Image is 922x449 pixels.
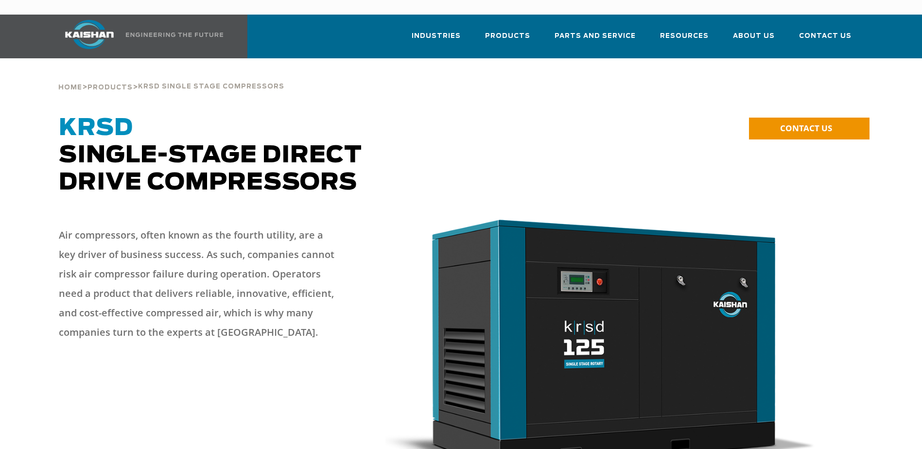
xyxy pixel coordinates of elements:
[733,31,775,42] span: About Us
[555,23,636,56] a: Parts and Service
[799,23,852,56] a: Contact Us
[799,31,852,42] span: Contact Us
[555,31,636,42] span: Parts and Service
[733,23,775,56] a: About Us
[58,85,82,91] span: Home
[53,15,225,58] a: Kaishan USA
[58,83,82,91] a: Home
[485,23,530,56] a: Products
[59,225,341,342] p: Air compressors, often known as the fourth utility, are a key driver of business success. As such...
[87,83,133,91] a: Products
[138,84,284,90] span: krsd single stage compressors
[660,31,709,42] span: Resources
[780,122,832,134] span: CONTACT US
[59,117,362,194] span: Single-Stage Direct Drive Compressors
[749,118,870,139] a: CONTACT US
[58,58,284,95] div: > >
[412,23,461,56] a: Industries
[59,117,133,140] span: KRSD
[660,23,709,56] a: Resources
[485,31,530,42] span: Products
[87,85,133,91] span: Products
[53,20,126,49] img: kaishan logo
[126,33,223,37] img: Engineering the future
[412,31,461,42] span: Industries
